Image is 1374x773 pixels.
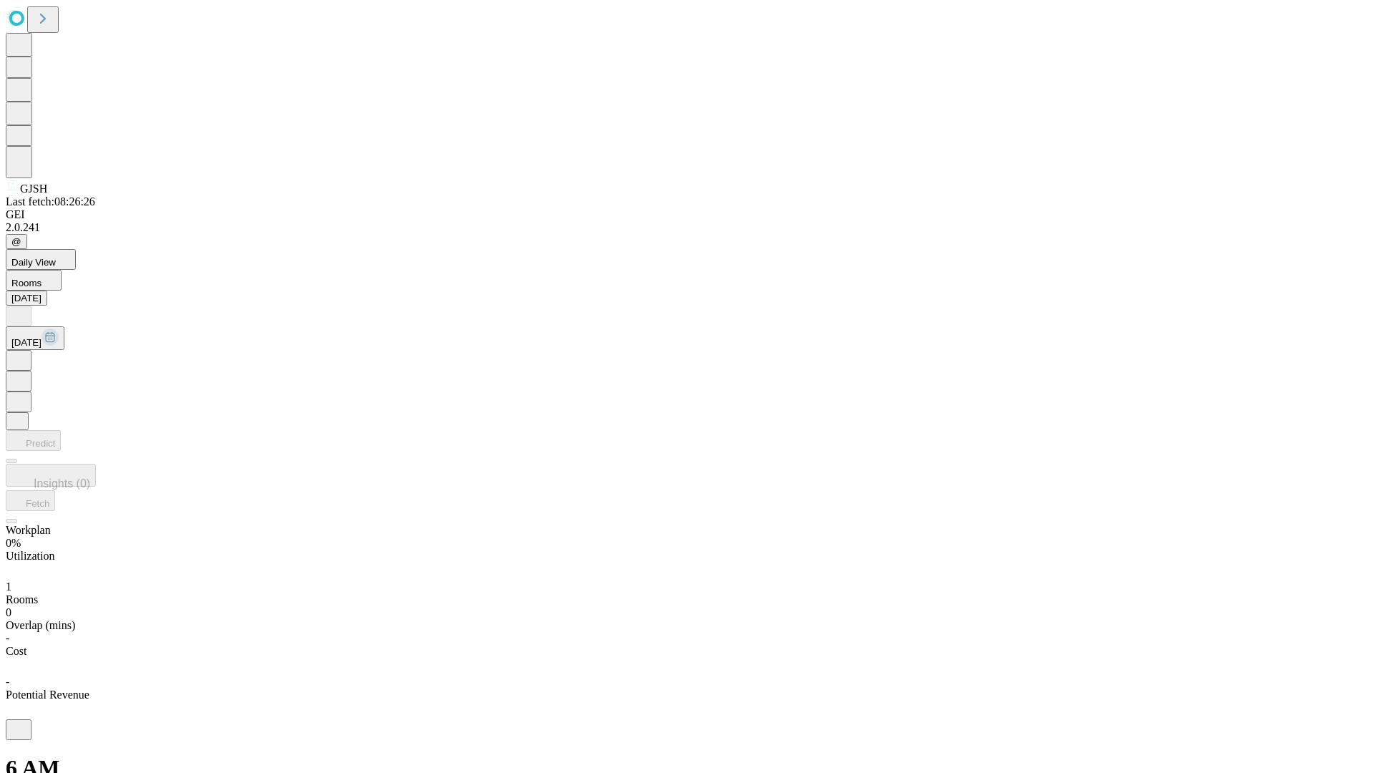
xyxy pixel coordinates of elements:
button: Daily View [6,249,76,270]
span: @ [11,236,21,247]
span: GJSH [20,183,47,195]
span: - [6,632,9,644]
span: - [6,676,9,688]
button: @ [6,234,27,249]
span: Potential Revenue [6,689,89,701]
button: Insights (0) [6,464,96,487]
span: 1 [6,580,11,593]
button: Fetch [6,490,55,511]
span: Rooms [6,593,38,606]
span: Overlap (mins) [6,619,75,631]
span: Workplan [6,524,51,536]
span: 0% [6,537,21,549]
span: Rooms [11,278,42,288]
div: 2.0.241 [6,221,1368,234]
button: Predict [6,430,61,451]
button: [DATE] [6,326,64,350]
span: Insights (0) [34,477,90,490]
span: 0 [6,606,11,618]
div: GEI [6,208,1368,221]
span: Utilization [6,550,54,562]
span: Last fetch: 08:26:26 [6,195,95,208]
span: [DATE] [11,337,42,348]
span: Cost [6,645,26,657]
button: Rooms [6,270,62,291]
button: [DATE] [6,291,47,306]
span: Daily View [11,257,56,268]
